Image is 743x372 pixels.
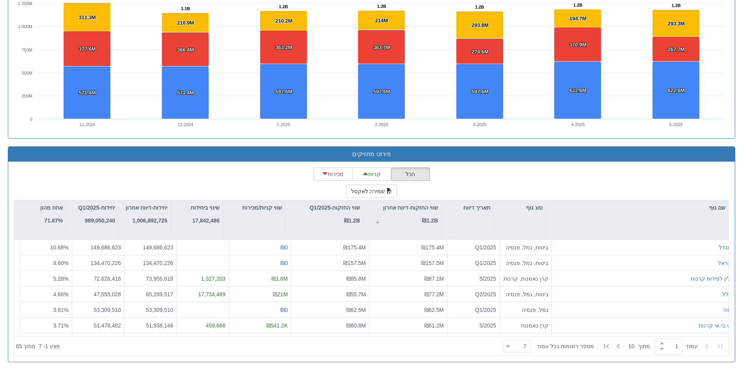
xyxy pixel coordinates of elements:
button: הכל [391,167,430,181]
tspan: 214M [375,18,388,23]
span: ₪157.5M [421,260,444,266]
button: כלל [722,290,731,298]
tspan: 194.7M [569,16,586,21]
p: שווי החזקות-Q1/2025 [310,203,360,212]
tspan: 1 000M [18,24,32,29]
tspan: 293.3M [668,21,684,27]
div: 3.81 % [24,306,69,314]
text: 1-2025 [277,122,290,127]
tspan: 293.8M [472,22,488,28]
tspan: 1 250M [18,1,32,6]
div: Q1/2025 [450,259,496,267]
div: 72,628,416 [75,275,121,283]
div: 134,470,226 [75,259,121,267]
button: שמירה לאקסל [346,185,397,198]
text: 3-2025 [473,122,486,127]
div: שווי קניות/מכירות [223,200,285,215]
button: ילין לפידות קרנות [691,275,731,283]
strong: 989,050,240 [85,217,115,224]
div: ביטוח, גמל, פנסיה [503,244,548,251]
p: יחידות-דיווח אחרון [126,203,167,212]
tspan: 1.2B [377,4,386,9]
tspan: 622.6M [569,87,586,93]
tspan: 1.2B [573,3,582,7]
tspan: 622.6M [668,87,684,93]
div: 10.68 % [24,244,69,251]
strong: 71.87% [44,217,63,224]
strong: ₪1.2B [422,217,438,224]
div: 5/2025 [450,322,496,329]
button: קניות [352,167,391,181]
button: הראל [718,259,731,267]
p: יחידות-Q1/2025 [78,203,115,212]
div: קרן נאמנות, קרנות סל [503,275,548,283]
tspan: 571.4M [177,90,194,96]
text: 2-2025 [375,122,388,127]
text: 4-2025 [571,122,585,127]
tspan: 1.2B [475,5,484,9]
text: 11-2024 [80,122,95,127]
span: ‏מספר רשומות בכל עמוד [537,342,594,350]
button: מכירות [314,167,353,181]
div: 9.60 % [24,259,69,267]
span: ₪55.7M [346,291,366,297]
span: ₪1.6M [271,276,288,282]
div: Q1/2025 [450,306,496,314]
button: אי.בי.אי קרנות [699,322,731,329]
span: ₪85.8M [346,276,366,282]
strong: 1,006,892,725 [132,217,167,224]
p: אחוז מהון [40,203,63,212]
span: ₪541.2K [266,322,288,329]
div: 134,470,226 [128,259,173,267]
button: מגדל [719,244,731,251]
span: ₪157.5M [343,260,366,266]
span: ₪62.5M [424,307,444,313]
tspan: 1.2B [672,3,681,8]
div: ‏ מתוך [500,338,727,355]
span: ₪0 [280,244,288,251]
div: 51,478,482 [75,322,121,329]
div: 4.66 % [24,290,69,298]
button: מור [723,306,731,314]
div: 53,309,510 [75,306,121,314]
div: סוג גוף [494,200,546,215]
tspan: 210.2M [275,18,292,24]
span: ₪175.4M [421,244,444,251]
div: 149,686,623 [75,244,121,251]
div: קרן נאמנות [503,322,548,329]
div: 149,686,623 [128,244,173,251]
span: ₪87.1M [424,276,444,282]
p: שווי החזקות-דיווח אחרון [383,203,438,212]
div: 3.71 % [24,322,69,329]
div: ביטוח, גמל, פנסיה [503,259,548,267]
div: 53,309,510 [128,306,173,314]
tspan: 370.9M [569,42,586,48]
span: ₪175.4M [343,244,366,251]
div: 459,666 [180,322,225,329]
span: ₪0 [280,260,288,266]
tspan: 267.7M [668,46,684,52]
span: ‏עמוד [686,342,698,350]
tspan: 311.3M [79,14,96,20]
tspan: 1.1B [181,6,190,11]
div: Q2/2025 [450,290,496,298]
span: ₪60.8M [346,322,366,329]
div: 51,938,148 [128,322,173,329]
div: גמל, פנסיה [503,306,548,314]
div: Q1/2025 [450,244,496,251]
h3: פירוט מחזיקים [14,151,729,158]
span: ₪21M [273,291,288,297]
tspan: 597.6M [373,89,390,94]
div: תאריך דיווח [442,200,493,215]
tspan: 366.4M [177,47,194,53]
tspan: 571.4M [79,90,96,96]
span: ₪61.2M [424,322,444,329]
tspan: 210.9M [177,20,194,26]
text: 750M [21,48,32,52]
tspan: 597.6M [275,89,292,94]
